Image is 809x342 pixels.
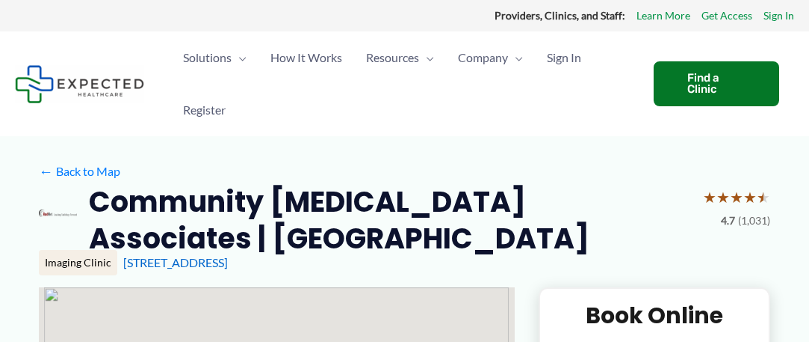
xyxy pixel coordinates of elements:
a: CompanyMenu Toggle [446,31,535,84]
span: Menu Toggle [419,31,434,84]
a: Sign In [535,31,593,84]
span: Solutions [183,31,232,84]
h2: Community [MEDICAL_DATA] Associates | [GEOGRAPHIC_DATA] [89,183,691,257]
span: Company [458,31,508,84]
span: 4.7 [721,211,735,230]
span: Menu Toggle [232,31,247,84]
a: ResourcesMenu Toggle [354,31,446,84]
a: SolutionsMenu Toggle [171,31,258,84]
a: [STREET_ADDRESS] [123,255,228,269]
span: ★ [757,183,770,211]
a: Register [171,84,238,136]
a: ←Back to Map [39,160,120,183]
nav: Primary Site Navigation [171,31,639,136]
a: How It Works [258,31,354,84]
span: Register [183,84,226,136]
span: ★ [743,183,757,211]
span: (1,031) [738,211,770,230]
a: Get Access [701,6,752,25]
span: ★ [703,183,716,211]
span: How It Works [270,31,342,84]
div: Imaging Clinic [39,250,117,275]
h2: Book Online [552,301,757,330]
a: Learn More [636,6,690,25]
strong: Providers, Clinics, and Staff: [495,9,625,22]
span: ★ [730,183,743,211]
span: ← [39,164,53,178]
a: Sign In [763,6,794,25]
a: Find a Clinic [654,61,779,106]
img: Expected Healthcare Logo - side, dark font, small [15,65,144,103]
span: ★ [716,183,730,211]
span: Sign In [547,31,581,84]
span: Menu Toggle [508,31,523,84]
span: Resources [366,31,419,84]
